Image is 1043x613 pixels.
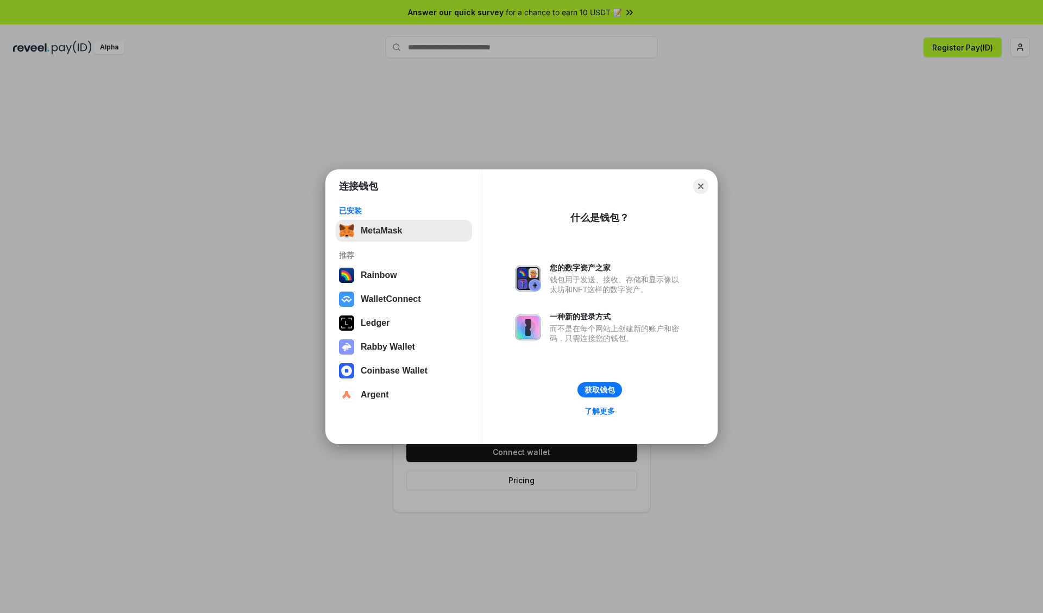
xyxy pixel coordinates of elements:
[339,387,354,402] img: svg+xml,%3Csvg%20width%3D%2228%22%20height%3D%2228%22%20viewBox%3D%220%200%2028%2028%22%20fill%3D...
[570,211,629,224] div: 什么是钱包？
[361,366,428,376] div: Coinbase Wallet
[339,250,469,260] div: 推荐
[339,180,378,193] h1: 连接钱包
[336,336,472,358] button: Rabby Wallet
[361,294,421,304] div: WalletConnect
[339,206,469,216] div: 已安装
[577,382,622,397] button: 获取钱包
[336,360,472,382] button: Coinbase Wallet
[336,312,472,334] button: Ledger
[550,263,684,273] div: 您的数字资产之家
[361,390,389,400] div: Argent
[585,385,615,395] div: 获取钱包
[336,384,472,406] button: Argent
[339,315,354,331] img: svg+xml,%3Csvg%20xmlns%3D%22http%3A%2F%2Fwww.w3.org%2F2000%2Fsvg%22%20width%3D%2228%22%20height%3...
[339,292,354,307] img: svg+xml,%3Csvg%20width%3D%2228%22%20height%3D%2228%22%20viewBox%3D%220%200%2028%2028%22%20fill%3D...
[336,264,472,286] button: Rainbow
[336,220,472,242] button: MetaMask
[550,312,684,321] div: 一种新的登录方式
[339,339,354,355] img: svg+xml,%3Csvg%20xmlns%3D%22http%3A%2F%2Fwww.w3.org%2F2000%2Fsvg%22%20fill%3D%22none%22%20viewBox...
[550,275,684,294] div: 钱包用于发送、接收、存储和显示像以太坊和NFT这样的数字资产。
[550,324,684,343] div: 而不是在每个网站上创建新的账户和密码，只需连接您的钱包。
[585,406,615,416] div: 了解更多
[361,270,397,280] div: Rainbow
[578,404,621,418] a: 了解更多
[693,179,708,194] button: Close
[361,226,402,236] div: MetaMask
[339,363,354,378] img: svg+xml,%3Csvg%20width%3D%2228%22%20height%3D%2228%22%20viewBox%3D%220%200%2028%2028%22%20fill%3D...
[336,288,472,310] button: WalletConnect
[361,318,389,328] div: Ledger
[361,342,415,352] div: Rabby Wallet
[515,266,541,292] img: svg+xml,%3Csvg%20xmlns%3D%22http%3A%2F%2Fwww.w3.org%2F2000%2Fsvg%22%20fill%3D%22none%22%20viewBox...
[339,223,354,238] img: svg+xml,%3Csvg%20fill%3D%22none%22%20height%3D%2233%22%20viewBox%3D%220%200%2035%2033%22%20width%...
[515,314,541,340] img: svg+xml,%3Csvg%20xmlns%3D%22http%3A%2F%2Fwww.w3.org%2F2000%2Fsvg%22%20fill%3D%22none%22%20viewBox...
[339,268,354,283] img: svg+xml,%3Csvg%20width%3D%22120%22%20height%3D%22120%22%20viewBox%3D%220%200%20120%20120%22%20fil...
